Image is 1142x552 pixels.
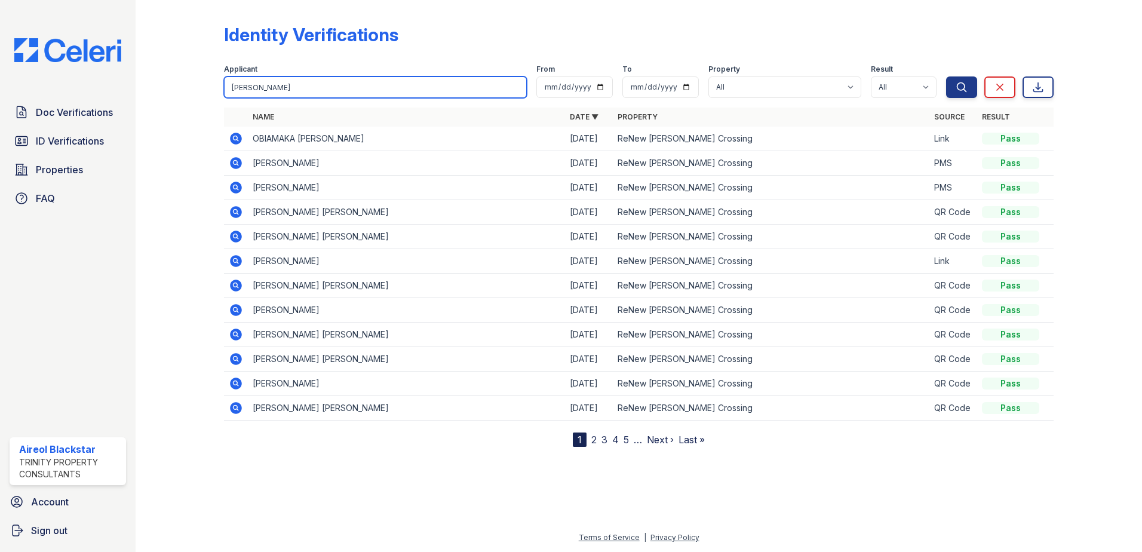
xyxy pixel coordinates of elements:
td: [PERSON_NAME] [PERSON_NAME] [248,323,565,347]
td: ReNew [PERSON_NAME] Crossing [613,127,930,151]
a: Privacy Policy [650,533,699,542]
td: [DATE] [565,298,613,323]
td: [PERSON_NAME] [PERSON_NAME] [248,347,565,372]
td: ReNew [PERSON_NAME] Crossing [613,347,930,372]
div: Pass [982,378,1039,390]
td: [DATE] [565,151,613,176]
td: Link [929,127,977,151]
div: Pass [982,157,1039,169]
td: PMS [929,151,977,176]
a: Next › [647,434,674,446]
span: Doc Verifications [36,105,113,119]
span: … [634,433,642,447]
td: [PERSON_NAME] [PERSON_NAME] [248,274,565,298]
a: 3 [601,434,607,446]
div: Pass [982,280,1039,292]
div: Pass [982,231,1039,243]
td: QR Code [929,225,977,249]
td: QR Code [929,298,977,323]
td: [PERSON_NAME] [248,249,565,274]
label: Applicant [224,65,257,74]
td: [PERSON_NAME] [248,151,565,176]
a: Name [253,112,274,121]
td: [DATE] [565,323,613,347]
div: Pass [982,182,1039,194]
td: QR Code [929,274,977,298]
span: FAQ [36,191,55,206]
a: FAQ [10,186,126,210]
td: [DATE] [565,249,613,274]
label: To [622,65,632,74]
a: Source [934,112,965,121]
div: Identity Verifications [224,24,398,45]
div: Pass [982,304,1039,316]
td: ReNew [PERSON_NAME] Crossing [613,396,930,421]
td: ReNew [PERSON_NAME] Crossing [613,151,930,176]
td: ReNew [PERSON_NAME] Crossing [613,372,930,396]
a: Property [618,112,658,121]
a: Last » [679,434,705,446]
td: [PERSON_NAME] [PERSON_NAME] [248,200,565,225]
td: QR Code [929,200,977,225]
td: [PERSON_NAME] [PERSON_NAME] [248,225,565,249]
label: From [536,65,555,74]
div: Pass [982,255,1039,267]
td: [PERSON_NAME] [248,298,565,323]
a: Terms of Service [579,533,640,542]
td: OBIAMAKA [PERSON_NAME] [248,127,565,151]
span: Properties [36,162,83,177]
td: QR Code [929,323,977,347]
a: Properties [10,158,126,182]
td: [DATE] [565,347,613,372]
div: Pass [982,353,1039,365]
td: [PERSON_NAME] [248,176,565,200]
a: 5 [624,434,629,446]
label: Result [871,65,893,74]
a: Sign out [5,519,131,542]
td: ReNew [PERSON_NAME] Crossing [613,298,930,323]
td: QR Code [929,372,977,396]
div: Pass [982,206,1039,218]
td: QR Code [929,396,977,421]
td: [DATE] [565,372,613,396]
td: [DATE] [565,225,613,249]
td: [DATE] [565,127,613,151]
a: Account [5,490,131,514]
span: ID Verifications [36,134,104,148]
div: Aireol Blackstar [19,442,121,456]
td: [PERSON_NAME] [248,372,565,396]
a: 2 [591,434,597,446]
td: ReNew [PERSON_NAME] Crossing [613,200,930,225]
td: [DATE] [565,274,613,298]
td: ReNew [PERSON_NAME] Crossing [613,249,930,274]
a: Result [982,112,1010,121]
div: Pass [982,133,1039,145]
td: [PERSON_NAME] [PERSON_NAME] [248,396,565,421]
td: Link [929,249,977,274]
td: [DATE] [565,396,613,421]
td: [DATE] [565,176,613,200]
label: Property [708,65,740,74]
a: 4 [612,434,619,446]
td: ReNew [PERSON_NAME] Crossing [613,176,930,200]
div: Trinity Property Consultants [19,456,121,480]
div: | [644,533,646,542]
td: QR Code [929,347,977,372]
span: Sign out [31,523,67,538]
td: ReNew [PERSON_NAME] Crossing [613,274,930,298]
td: ReNew [PERSON_NAME] Crossing [613,225,930,249]
a: Doc Verifications [10,100,126,124]
td: PMS [929,176,977,200]
div: Pass [982,329,1039,341]
td: ReNew [PERSON_NAME] Crossing [613,323,930,347]
div: Pass [982,402,1039,414]
span: Account [31,495,69,509]
input: Search by name or phone number [224,76,527,98]
div: 1 [573,433,587,447]
a: Date ▼ [570,112,598,121]
img: CE_Logo_Blue-a8612792a0a2168367f1c8372b55b34899dd931a85d93a1a3d3e32e68fde9ad4.png [5,38,131,62]
td: [DATE] [565,200,613,225]
a: ID Verifications [10,129,126,153]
